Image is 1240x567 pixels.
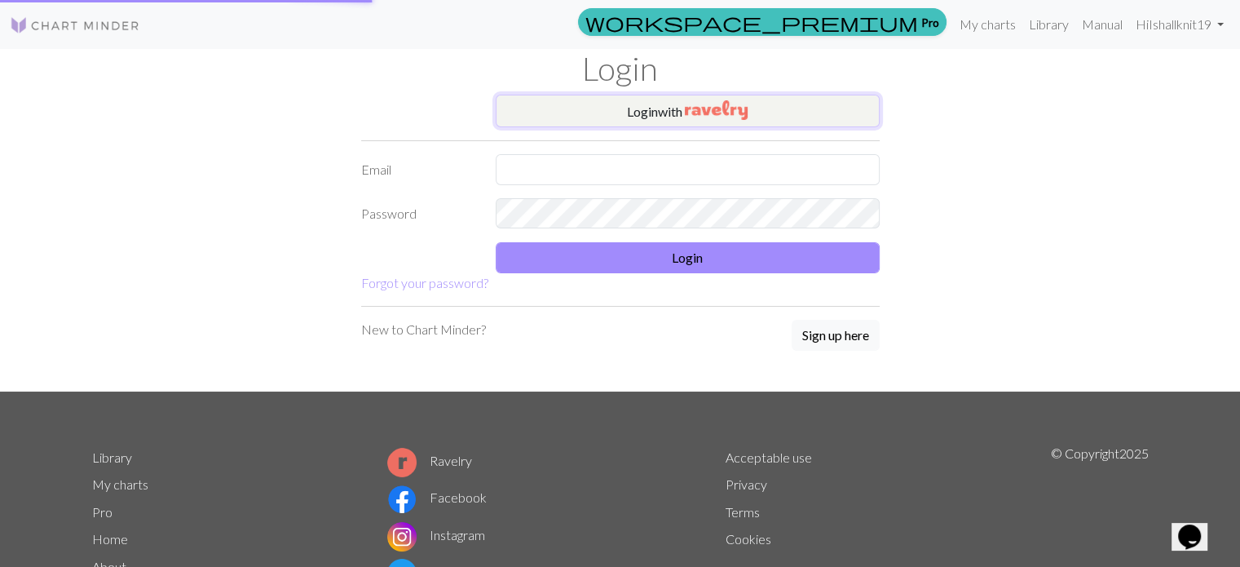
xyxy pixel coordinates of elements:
a: Ravelry [387,453,472,468]
iframe: chat widget [1172,502,1224,551]
h1: Login [82,49,1158,88]
img: Ravelry [685,100,748,120]
a: My charts [953,8,1022,41]
img: Instagram logo [387,522,417,551]
a: Library [92,450,132,465]
button: Sign up here [792,320,880,351]
a: Library [1022,8,1075,41]
a: HiIshallknit19 [1129,8,1230,41]
button: Loginwith [496,95,880,127]
label: Email [351,154,486,185]
img: Logo [10,16,140,35]
a: Cookies [726,531,771,547]
a: Facebook [387,489,487,505]
a: Pro [578,8,947,36]
img: Ravelry logo [387,448,417,477]
a: Sign up here [792,320,880,352]
a: Instagram [387,527,485,543]
a: My charts [92,476,148,492]
p: New to Chart Minder? [361,320,486,339]
a: Privacy [726,476,767,492]
a: Forgot your password? [361,275,488,290]
a: Pro [92,504,113,520]
label: Password [351,198,486,229]
a: Manual [1075,8,1129,41]
a: Acceptable use [726,450,812,465]
a: Home [92,531,128,547]
button: Login [496,242,880,273]
span: workspace_premium [585,11,918,33]
a: Terms [726,504,760,520]
img: Facebook logo [387,485,417,514]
